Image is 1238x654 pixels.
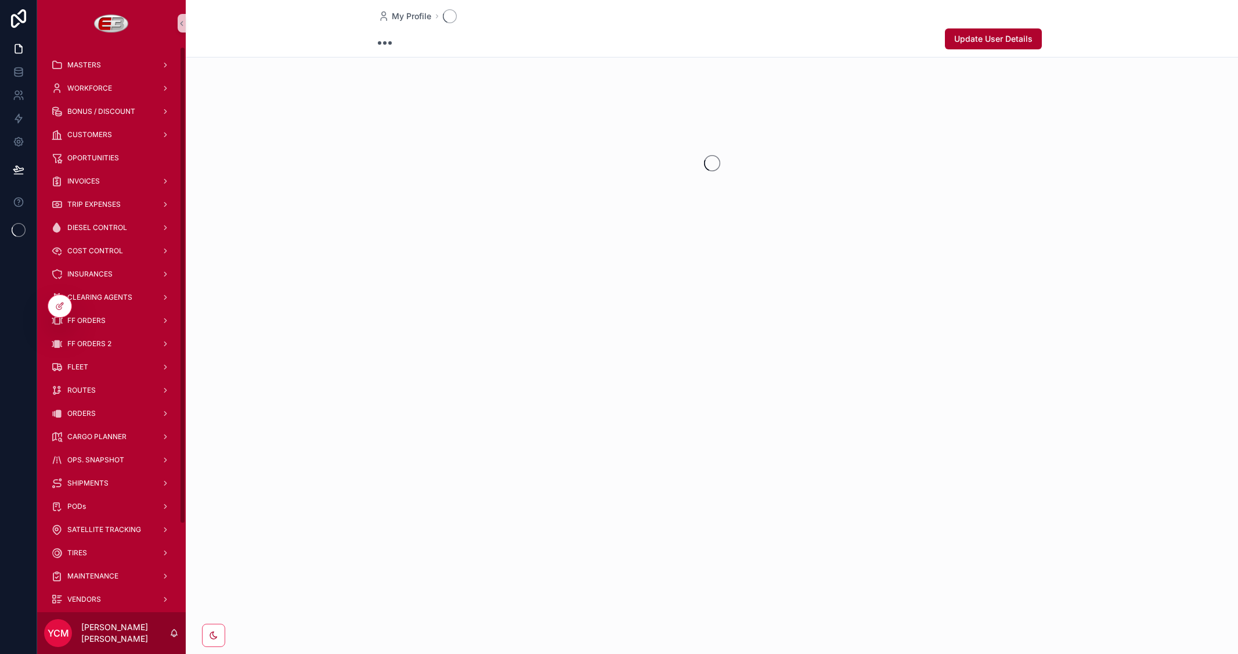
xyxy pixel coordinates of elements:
[44,542,179,563] a: TIRES
[44,240,179,261] a: COST CONTROL
[67,362,88,372] span: FLEET
[67,246,123,256] span: COST CONTROL
[44,496,179,517] a: PODs
[44,124,179,145] a: CUSTOMERS
[392,10,431,22] span: My Profile
[67,502,86,511] span: PODs
[94,14,129,33] img: App logo
[67,386,96,395] span: ROUTES
[44,78,179,99] a: WORKFORCE
[67,432,127,441] span: CARGO PLANNER
[67,316,106,325] span: FF ORDERS
[44,287,179,308] a: CLEARING AGENTS
[44,310,179,331] a: FF ORDERS
[44,589,179,610] a: VENDORS
[67,479,109,488] span: SHIPMENTS
[44,426,179,447] a: CARGO PLANNER
[67,60,101,70] span: MASTERS
[67,339,111,348] span: FF ORDERS 2
[945,28,1042,49] button: Update User Details
[67,200,121,209] span: TRIP EXPENSES
[67,455,124,465] span: OPS. SNAPSHOT
[67,525,141,534] span: SATELLITE TRACKING
[44,194,179,215] a: TRIP EXPENSES
[44,357,179,378] a: FLEET
[67,572,118,581] span: MAINTENANCE
[44,264,179,285] a: INSURANCES
[67,548,87,558] span: TIRES
[44,171,179,192] a: INVOICES
[67,595,101,604] span: VENDORS
[37,46,186,612] div: scrollable content
[44,148,179,168] a: OPORTUNITIES
[67,223,127,232] span: DIESEL CONTROL
[44,380,179,401] a: ROUTES
[44,566,179,587] a: MAINTENANCE
[67,177,100,186] span: INVOICES
[44,333,179,354] a: FF ORDERS 2
[67,409,96,418] span: ORDERS
[67,107,135,116] span: BONUS / DISCOUNT
[44,403,179,424] a: ORDERS
[44,473,179,494] a: SHIPMENTS
[67,269,113,279] span: INSURANCES
[954,33,1033,45] span: Update User Details
[81,621,169,645] p: [PERSON_NAME] [PERSON_NAME]
[67,293,132,302] span: CLEARING AGENTS
[67,130,112,139] span: CUSTOMERS
[44,450,179,470] a: OPS. SNAPSHOT
[44,55,179,76] a: MASTERS
[48,626,69,640] span: YCM
[378,10,431,22] a: My Profile
[44,101,179,122] a: BONUS / DISCOUNT
[44,217,179,238] a: DIESEL CONTROL
[67,153,119,163] span: OPORTUNITIES
[44,519,179,540] a: SATELLITE TRACKING
[67,84,112,93] span: WORKFORCE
